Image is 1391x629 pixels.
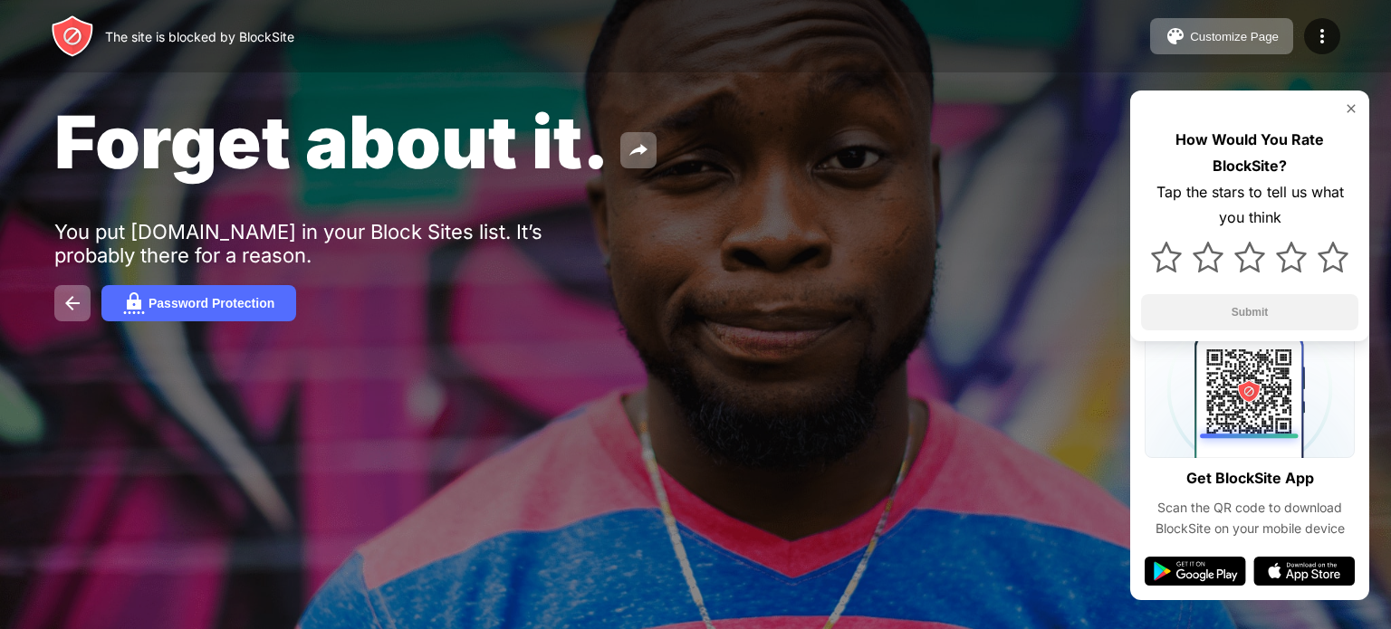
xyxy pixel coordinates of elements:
[1190,30,1279,43] div: Customize Page
[51,14,94,58] img: header-logo.svg
[1186,465,1314,491] div: Get BlockSite App
[105,29,294,44] div: The site is blocked by BlockSite
[1193,242,1223,272] img: star.svg
[1150,18,1293,54] button: Customize Page
[149,296,274,310] div: Password Protection
[628,139,649,161] img: share.svg
[54,98,609,186] span: Forget about it.
[123,292,145,314] img: password.svg
[54,220,614,267] div: You put [DOMAIN_NAME] in your Block Sites list. It’s probably there for a reason.
[1234,242,1265,272] img: star.svg
[62,292,83,314] img: back.svg
[1145,498,1355,538] div: Scan the QR code to download BlockSite on your mobile device
[1145,557,1246,586] img: google-play.svg
[101,285,296,321] button: Password Protection
[1141,179,1358,232] div: Tap the stars to tell us what you think
[1141,127,1358,179] div: How Would You Rate BlockSite?
[1318,242,1348,272] img: star.svg
[1344,101,1358,116] img: rate-us-close.svg
[1276,242,1307,272] img: star.svg
[1151,242,1182,272] img: star.svg
[1311,25,1333,47] img: menu-icon.svg
[1165,25,1186,47] img: pallet.svg
[1253,557,1355,586] img: app-store.svg
[1141,294,1358,330] button: Submit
